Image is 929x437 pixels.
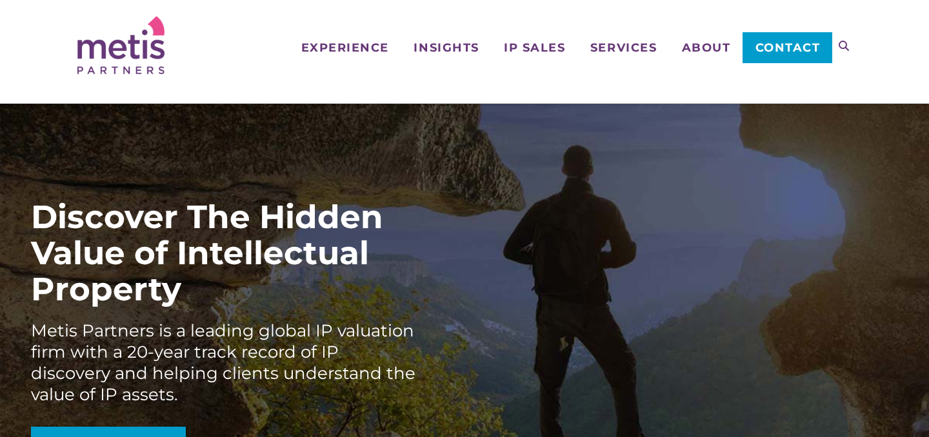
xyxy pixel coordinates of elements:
[414,42,479,53] span: Insights
[682,42,731,53] span: About
[743,32,832,63] a: Contact
[590,42,657,53] span: Services
[755,42,821,53] span: Contact
[77,16,165,74] img: Metis Partners
[31,320,418,405] div: Metis Partners is a leading global IP valuation firm with a 20-year track record of IP discovery ...
[301,42,389,53] span: Experience
[504,42,565,53] span: IP Sales
[31,199,418,307] div: Discover The Hidden Value of Intellectual Property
